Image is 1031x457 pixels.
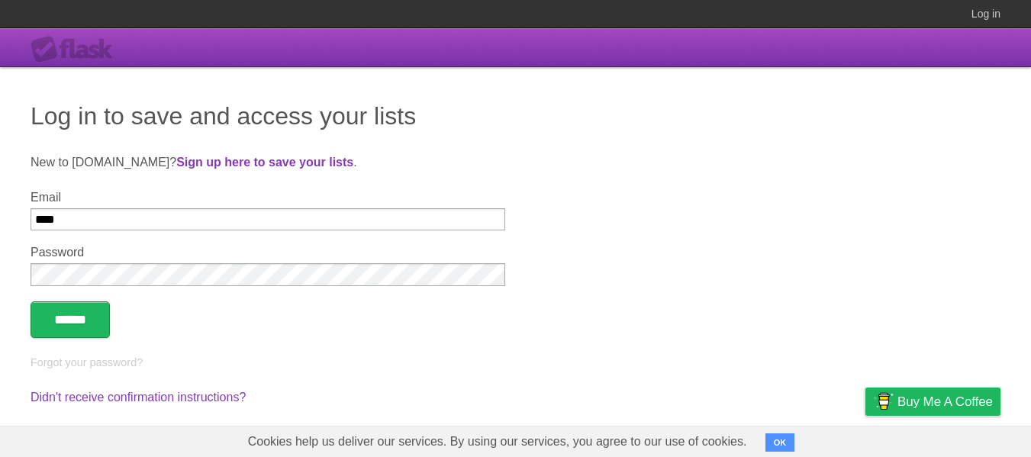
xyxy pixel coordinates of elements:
div: Flask [31,36,122,63]
a: Buy me a coffee [865,388,1000,416]
a: Sign up here to save your lists [176,156,353,169]
p: New to [DOMAIN_NAME]? . [31,153,1000,172]
a: Forgot your password? [31,356,143,368]
button: OK [765,433,795,452]
span: Buy me a coffee [897,388,993,415]
img: Buy me a coffee [873,388,894,414]
a: Didn't receive confirmation instructions? [31,391,246,404]
label: Password [31,246,505,259]
label: Email [31,191,505,204]
span: Cookies help us deliver our services. By using our services, you agree to our use of cookies. [233,426,762,457]
h1: Log in to save and access your lists [31,98,1000,134]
